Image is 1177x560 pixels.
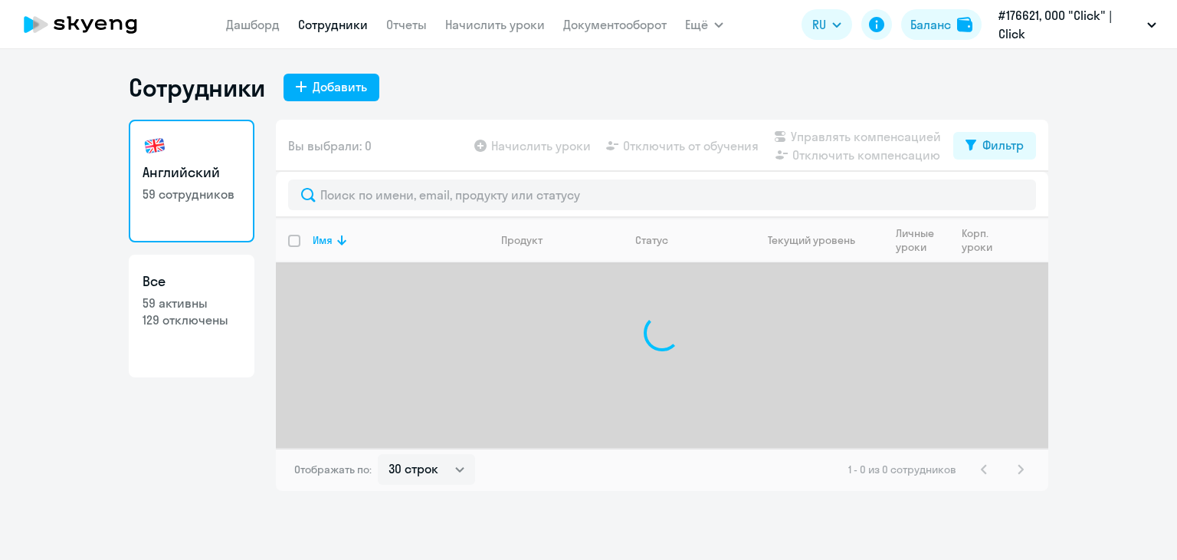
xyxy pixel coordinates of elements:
span: RU [812,15,826,34]
div: Имя [313,233,333,247]
p: 129 отключены [143,311,241,328]
div: Личные уроки [896,226,949,254]
span: Отображать по: [294,463,372,476]
a: Все59 активны129 отключены [129,255,254,377]
img: balance [957,17,972,32]
a: Документооборот [563,17,667,32]
p: #176621, ООО "Click" | Click [998,6,1141,43]
button: Балансbalance [901,9,982,40]
button: #176621, ООО "Click" | Click [991,6,1164,43]
p: 59 сотрудников [143,186,241,203]
a: Сотрудники [298,17,368,32]
p: 59 активны [143,295,241,311]
div: Добавить [313,77,367,96]
span: Вы выбрали: 0 [288,137,372,155]
div: Корп. уроки [962,226,1005,254]
span: Ещё [685,15,708,34]
button: RU [802,9,852,40]
h3: Все [143,272,241,292]
div: Баланс [910,15,951,34]
input: Поиск по имени, email, продукту или статусу [288,180,1036,210]
button: Фильтр [953,132,1036,160]
div: Статус [635,233,668,247]
h3: Английский [143,163,241,183]
div: Текущий уровень [753,233,883,247]
a: Отчеты [386,17,427,32]
div: Имя [313,233,488,247]
div: Фильтр [982,136,1024,154]
a: Дашборд [226,17,280,32]
div: Текущий уровень [768,233,855,247]
button: Добавить [284,74,379,101]
a: Английский59 сотрудников [129,120,254,242]
img: english [143,133,167,158]
h1: Сотрудники [129,72,265,103]
span: 1 - 0 из 0 сотрудников [848,463,956,476]
a: Начислить уроки [445,17,545,32]
button: Ещё [685,9,723,40]
div: Продукт [501,233,543,247]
